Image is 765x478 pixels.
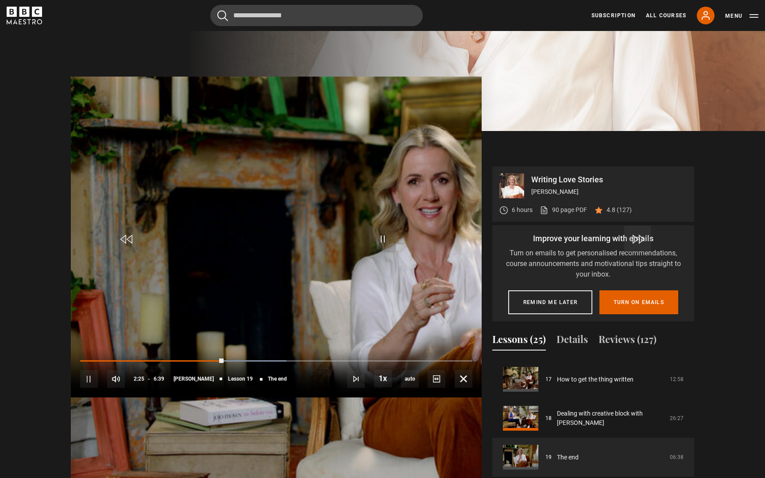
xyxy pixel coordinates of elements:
[499,248,687,280] p: Turn on emails to get personalised recommendations, course announcements and motivational tips st...
[7,7,42,24] svg: BBC Maestro
[599,290,678,314] button: Turn on emails
[107,370,125,388] button: Mute
[401,370,419,388] span: auto
[455,370,472,388] button: Fullscreen
[556,332,588,351] button: Details
[268,376,287,382] span: The end
[646,12,686,19] a: All Courses
[347,370,365,388] button: Next Lesson
[607,205,632,215] p: 4.8 (127)
[725,12,758,20] button: Toggle navigation
[217,10,228,21] button: Submit the search query
[557,375,634,384] a: How to get the thing written
[557,409,665,428] a: Dealing with creative block with [PERSON_NAME]
[499,232,687,244] p: Improve your learning with emails
[540,205,587,215] a: 90 page PDF
[492,332,546,351] button: Lessons (25)
[174,376,214,382] span: [PERSON_NAME]
[531,176,687,184] p: Writing Love Stories
[80,360,472,362] div: Progress Bar
[401,370,419,388] div: Current quality: 1080p
[228,376,253,382] span: Lesson 19
[154,371,164,387] span: 6:39
[428,370,445,388] button: Captions
[557,453,579,462] a: The end
[599,332,657,351] button: Reviews (127)
[210,5,423,26] input: Search
[531,187,687,197] p: [PERSON_NAME]
[374,370,392,387] button: Playback Rate
[134,371,144,387] span: 2:25
[591,12,635,19] a: Subscription
[80,370,98,388] button: Pause
[71,166,482,397] video-js: Video Player
[512,205,533,215] p: 6 hours
[148,376,150,382] span: -
[508,290,592,314] button: Remind me later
